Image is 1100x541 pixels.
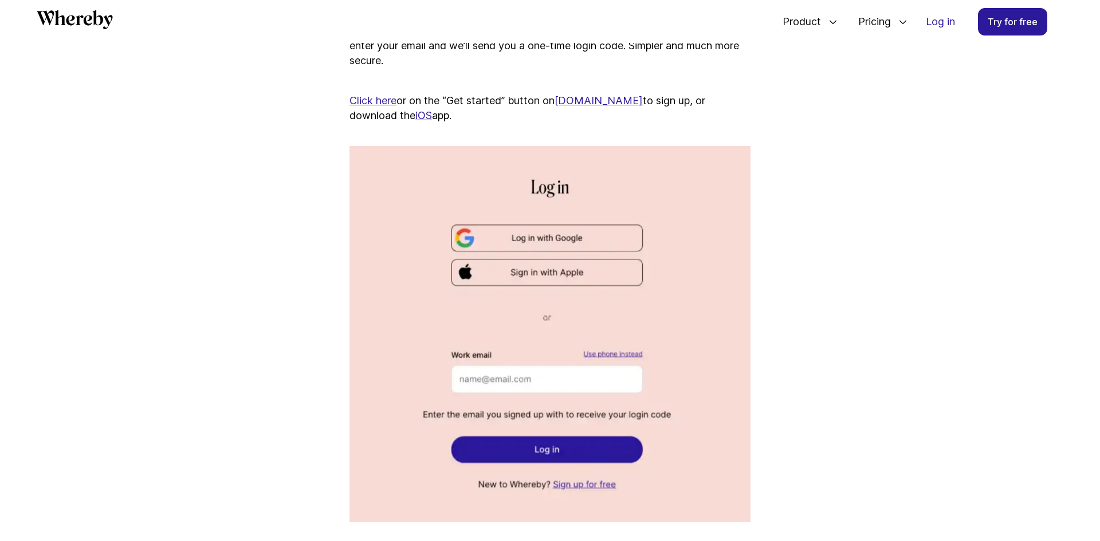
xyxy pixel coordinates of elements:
[37,10,113,33] a: Whereby
[415,109,432,121] a: iOS
[349,94,396,106] a: Click here
[847,3,894,41] span: Pricing
[771,3,824,41] span: Product
[349,23,751,68] p: Whereby is a password free zone. Use an existing Google or Apple account, or just enter your emai...
[917,9,964,35] a: Log in
[349,78,751,123] p: or on the “Get started” button on to sign up, or download the app.
[978,8,1047,35] a: Try for free
[555,94,643,106] a: [DOMAIN_NAME]
[37,10,113,29] svg: Whereby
